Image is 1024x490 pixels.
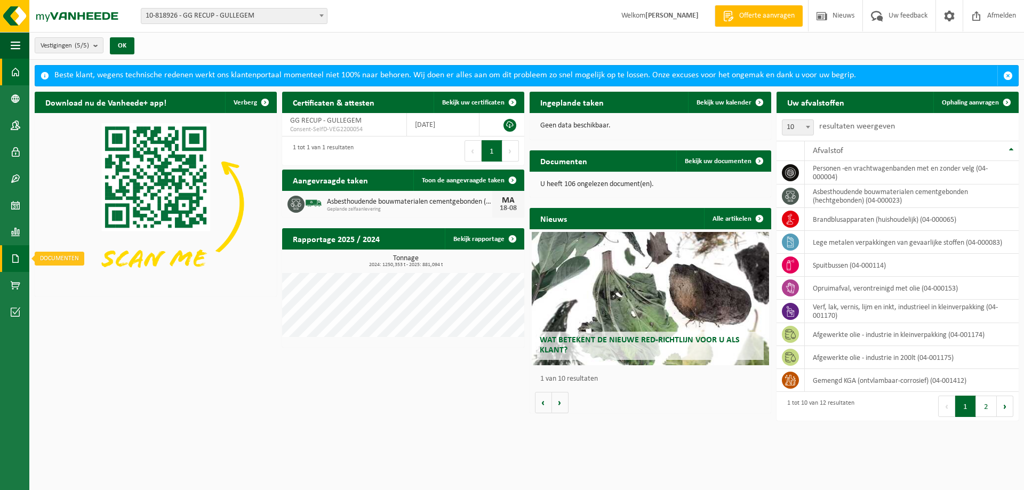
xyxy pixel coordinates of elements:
div: 18-08 [498,205,519,212]
span: 10-818926 - GG RECUP - GULLEGEM [141,9,327,23]
span: 10 [782,119,814,135]
h2: Nieuws [530,208,578,229]
span: Verberg [234,99,257,106]
div: 1 tot 1 van 1 resultaten [287,139,354,163]
strong: [PERSON_NAME] [645,12,699,20]
button: Next [502,140,519,162]
p: U heeft 106 ongelezen document(en). [540,181,761,188]
a: Ophaling aanvragen [933,92,1018,113]
div: Beste klant, wegens technische redenen werkt ons klantenportaal momenteel niet 100% naar behoren.... [54,66,997,86]
span: Toon de aangevraagde taken [422,177,505,184]
td: lege metalen verpakkingen van gevaarlijke stoffen (04-000083) [805,231,1019,254]
a: Bekijk uw certificaten [434,92,523,113]
td: personen -en vrachtwagenbanden met en zonder velg (04-000004) [805,161,1019,184]
h2: Certificaten & attesten [282,92,385,113]
span: Geplande zelfaanlevering [327,206,492,213]
div: 1 tot 10 van 12 resultaten [782,395,854,418]
td: asbesthoudende bouwmaterialen cementgebonden (hechtgebonden) (04-000023) [805,184,1019,208]
button: Verberg [225,92,276,113]
span: Consent-SelfD-VEG2200054 [290,125,398,134]
td: afgewerkte olie - industrie in kleinverpakking (04-001174) [805,323,1019,346]
p: 1 van 10 resultaten [540,375,766,383]
button: OK [110,37,134,54]
h2: Rapportage 2025 / 2024 [282,228,390,249]
td: brandblusapparaten (huishoudelijk) (04-000065) [805,208,1019,231]
h3: Tonnage [287,255,524,268]
h2: Documenten [530,150,598,171]
span: 10-818926 - GG RECUP - GULLEGEM [141,8,327,24]
span: Wat betekent de nieuwe RED-richtlijn voor u als klant? [540,336,740,355]
button: Previous [938,396,955,417]
button: Vestigingen(5/5) [35,37,103,53]
button: Vorige [535,392,552,413]
img: BL-SO-LV [305,194,323,212]
td: [DATE] [407,113,479,136]
td: opruimafval, verontreinigd met olie (04-000153) [805,277,1019,300]
td: spuitbussen (04-000114) [805,254,1019,277]
h2: Ingeplande taken [530,92,614,113]
span: Bekijk uw certificaten [442,99,505,106]
span: Bekijk uw documenten [685,158,751,165]
span: Offerte aanvragen [737,11,797,21]
td: gemengd KGA (ontvlambaar-corrosief) (04-001412) [805,369,1019,392]
td: afgewerkte olie - industrie in 200lt (04-001175) [805,346,1019,369]
span: 2024: 1250,353 t - 2025: 881,094 t [287,262,524,268]
count: (5/5) [75,42,89,49]
span: 10 [782,120,813,135]
p: Geen data beschikbaar. [540,122,761,130]
button: Volgende [552,392,569,413]
span: Vestigingen [41,38,89,54]
div: MA [498,196,519,205]
h2: Aangevraagde taken [282,170,379,190]
button: Previous [465,140,482,162]
a: Bekijk uw documenten [676,150,770,172]
a: Toon de aangevraagde taken [413,170,523,191]
a: Bekijk rapportage [445,228,523,250]
span: Bekijk uw kalender [697,99,751,106]
span: Ophaling aanvragen [942,99,999,106]
a: Bekijk uw kalender [688,92,770,113]
button: Next [997,396,1013,417]
span: Asbesthoudende bouwmaterialen cementgebonden (hechtgebonden) [327,198,492,206]
label: resultaten weergeven [819,122,895,131]
span: GG RECUP - GULLEGEM [290,117,362,125]
a: Wat betekent de nieuwe RED-richtlijn voor u als klant? [532,232,769,365]
td: verf, lak, vernis, lijm en inkt, industrieel in kleinverpakking (04-001170) [805,300,1019,323]
img: Download de VHEPlus App [35,113,277,294]
h2: Uw afvalstoffen [777,92,855,113]
span: Afvalstof [813,147,843,155]
button: 1 [482,140,502,162]
button: 1 [955,396,976,417]
a: Offerte aanvragen [715,5,803,27]
button: 2 [976,396,997,417]
h2: Download nu de Vanheede+ app! [35,92,177,113]
a: Alle artikelen [704,208,770,229]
